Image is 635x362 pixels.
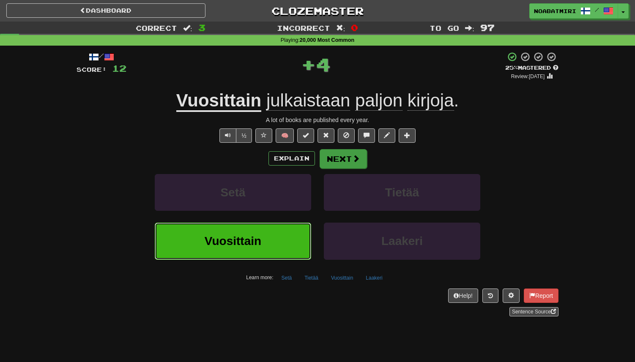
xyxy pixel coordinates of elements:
[336,24,345,32] span: :
[176,90,261,112] u: Vuosittain
[511,73,545,79] small: Review: [DATE]
[408,90,454,111] span: kirjoja
[266,90,350,111] span: julkaistaan
[297,128,314,143] button: Set this sentence to 100% Mastered (alt+m)
[465,24,474,32] span: :
[77,66,107,73] span: Score:
[534,7,576,15] span: NoabatMiri
[316,54,331,75] span: 4
[77,116,558,124] div: A lot of books are published every year.
[300,37,354,43] strong: 20,000 Most Common
[6,3,205,18] a: Dashboard
[317,128,334,143] button: Reset to 0% Mastered (alt+r)
[385,186,419,199] span: Tietää
[320,149,367,169] button: Next
[276,128,294,143] button: 🧠
[246,275,273,280] small: Learn more:
[198,22,205,33] span: 3
[480,22,495,33] span: 97
[448,289,478,303] button: Help!
[351,22,358,33] span: 0
[77,52,126,62] div: /
[268,151,315,166] button: Explain
[218,128,252,143] div: Text-to-speech controls
[276,272,296,284] button: Setä
[155,223,311,259] button: Vuosittain
[277,24,330,32] span: Incorrect
[112,63,126,73] span: 12
[361,272,387,284] button: Laakeri
[255,128,272,143] button: Favorite sentence (alt+f)
[324,174,480,211] button: Tietää
[220,186,245,199] span: Setä
[326,272,358,284] button: Vuosittain
[505,64,518,71] span: 25 %
[155,174,311,211] button: Setä
[399,128,416,143] button: Add to collection (alt+a)
[338,128,355,143] button: Ignore sentence (alt+i)
[136,24,177,32] span: Correct
[430,24,459,32] span: To go
[261,90,459,111] span: .
[381,234,423,248] span: Laakeri
[482,289,498,303] button: Round history (alt+y)
[300,272,323,284] button: Tietää
[218,3,417,18] a: Clozemaster
[529,3,618,19] a: NoabatMiri /
[324,223,480,259] button: Laakeri
[236,128,252,143] button: ½
[358,128,375,143] button: Discuss sentence (alt+u)
[183,24,192,32] span: :
[378,128,395,143] button: Edit sentence (alt+d)
[355,90,402,111] span: paljon
[524,289,558,303] button: Report
[505,64,558,72] div: Mastered
[205,234,261,248] span: Vuosittain
[595,7,599,13] span: /
[301,52,316,77] span: +
[219,128,236,143] button: Play sentence audio (ctl+space)
[509,307,558,316] a: Sentence Source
